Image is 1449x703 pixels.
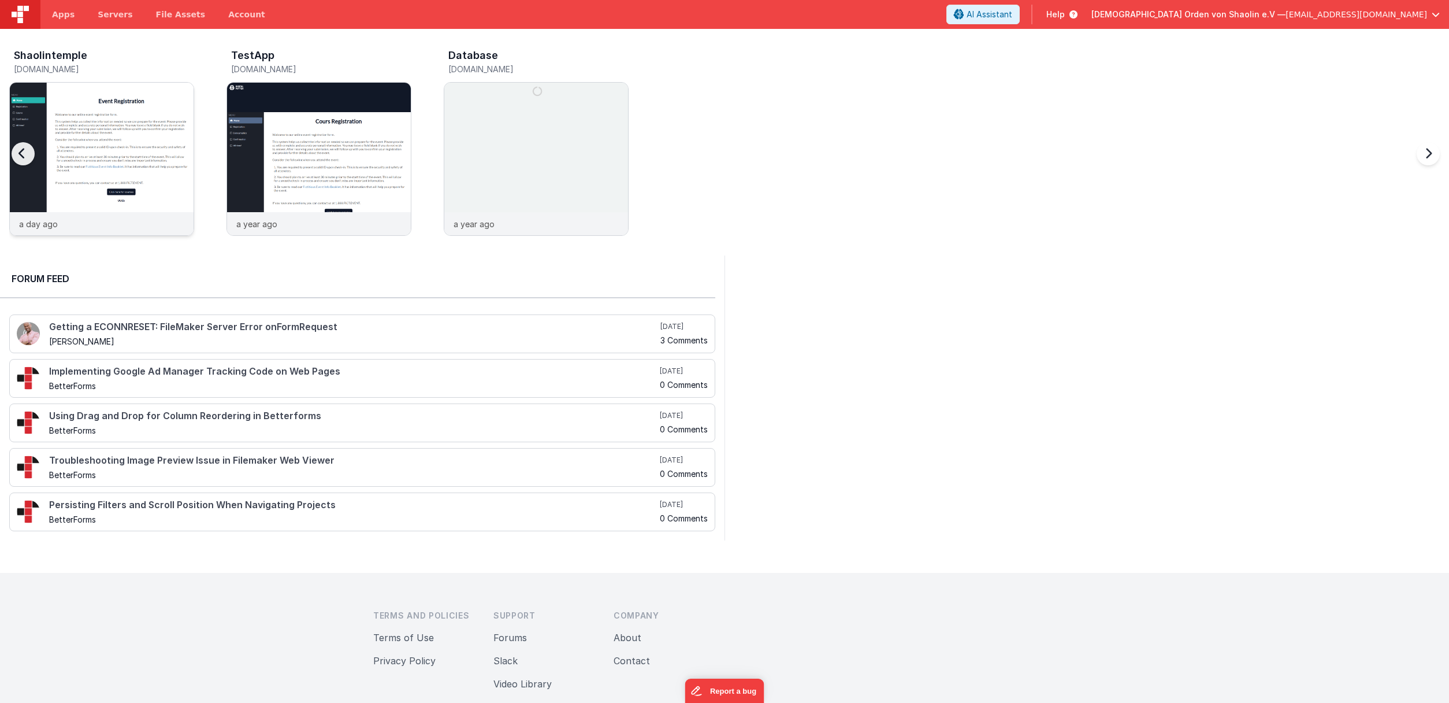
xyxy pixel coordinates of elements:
[17,456,40,479] img: 295_2.png
[49,411,657,421] h4: Using Drag and Drop for Column Reordering in Betterforms
[156,9,206,20] span: File Assets
[49,515,657,524] h5: BetterForms
[660,322,708,331] h5: [DATE]
[49,382,657,390] h5: BetterForms
[17,367,40,390] img: 295_2.png
[660,336,708,345] h5: 3 Comments
[49,426,657,435] h5: BetterForms
[231,50,274,61] h3: TestApp
[14,65,194,73] h5: [DOMAIN_NAME]
[49,500,657,510] h4: Persisting Filters and Scroll Position When Navigating Projects
[231,65,411,73] h5: [DOMAIN_NAME]
[49,322,658,332] h4: Getting a ECONNRESET: FileMaker Server Error onFormRequest
[12,272,704,286] h2: Forum Feed
[685,679,764,703] iframe: Marker.io feedback button
[14,50,87,61] h3: Shaolintemple
[9,314,715,353] a: Getting a ECONNRESET: FileMaker Server Error onFormRequest [PERSON_NAME] [DATE] 3 Comments
[17,500,40,523] img: 295_2.png
[49,456,657,466] h4: Troubleshooting Image Preview Issue in Filemaker Web Viewer
[98,9,132,20] span: Servers
[9,404,715,442] a: Using Drag and Drop for Column Reordering in Betterforms BetterForms [DATE] 0 Comments
[236,218,277,230] p: a year ago
[614,632,641,643] a: About
[660,411,708,420] h5: [DATE]
[17,322,40,345] img: 411_2.png
[373,655,436,667] a: Privacy Policy
[9,359,715,398] a: Implementing Google Ad Manager Tracking Code on Web Pages BetterForms [DATE] 0 Comments
[373,632,434,643] a: Terms of Use
[1091,9,1285,20] span: [DEMOGRAPHIC_DATA] Orden von Shaolin e.V —
[448,65,629,73] h5: [DOMAIN_NAME]
[660,456,708,465] h5: [DATE]
[448,50,498,61] h3: Database
[946,5,1020,24] button: AI Assistant
[493,610,595,621] h3: Support
[493,654,518,668] button: Slack
[49,337,658,346] h5: [PERSON_NAME]
[660,514,708,523] h5: 0 Comments
[614,654,650,668] button: Contact
[493,677,552,691] button: Video Library
[17,411,40,434] img: 295_2.png
[660,367,708,376] h5: [DATE]
[1091,9,1440,20] button: [DEMOGRAPHIC_DATA] Orden von Shaolin e.V — [EMAIL_ADDRESS][DOMAIN_NAME]
[493,655,518,667] a: Slack
[1046,9,1065,20] span: Help
[49,367,657,377] h4: Implementing Google Ad Manager Tracking Code on Web Pages
[967,9,1012,20] span: AI Assistant
[1285,9,1427,20] span: [EMAIL_ADDRESS][DOMAIN_NAME]
[49,471,657,479] h5: BetterForms
[660,380,708,389] h5: 0 Comments
[614,610,715,621] h3: Company
[9,448,715,487] a: Troubleshooting Image Preview Issue in Filemaker Web Viewer BetterForms [DATE] 0 Comments
[52,9,75,20] span: Apps
[493,631,527,645] button: Forums
[9,493,715,531] a: Persisting Filters and Scroll Position When Navigating Projects BetterForms [DATE] 0 Comments
[454,218,495,230] p: a year ago
[614,631,641,645] button: About
[373,610,475,621] h3: Terms and Policies
[660,500,708,509] h5: [DATE]
[660,425,708,434] h5: 0 Comments
[660,469,708,478] h5: 0 Comments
